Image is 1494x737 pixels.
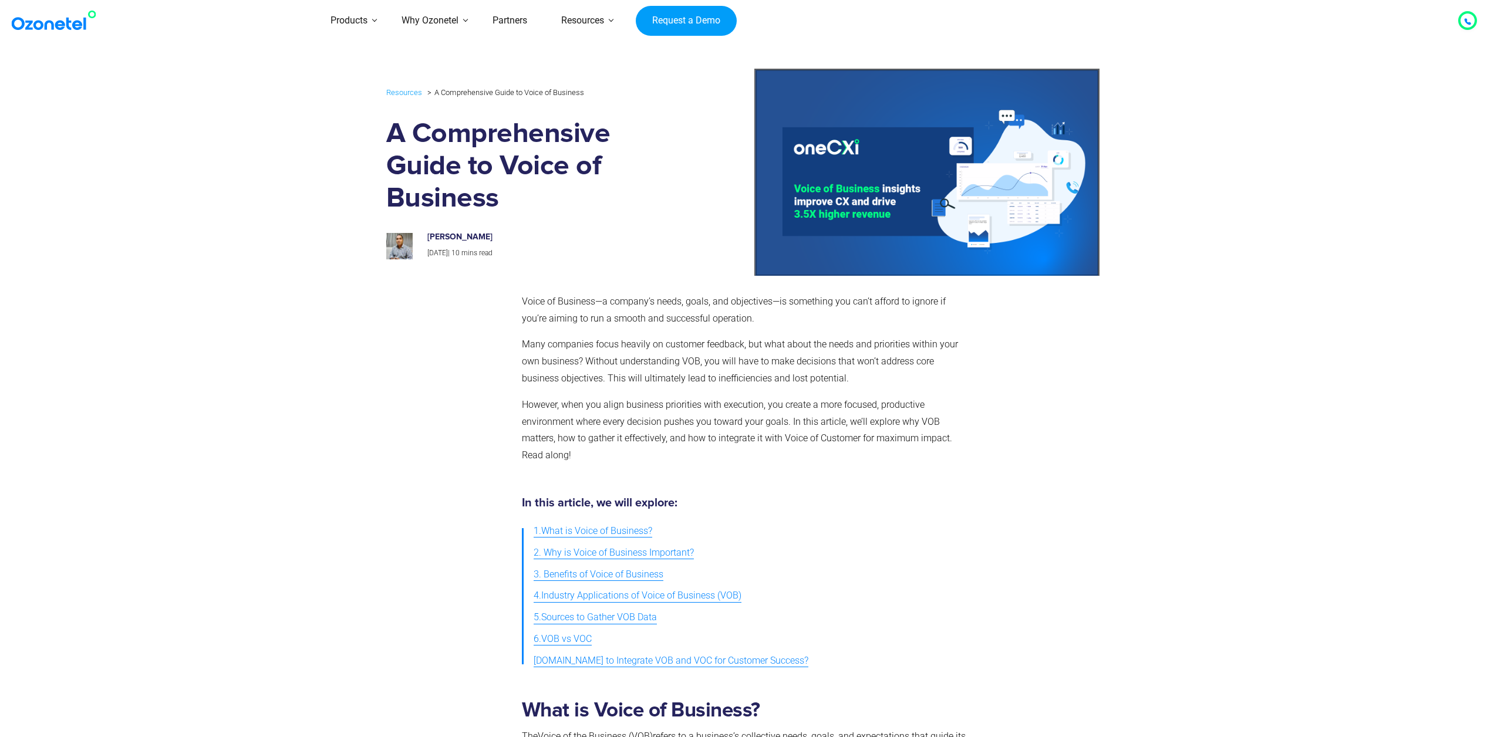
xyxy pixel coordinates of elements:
[451,249,460,257] span: 10
[522,339,958,384] span: Many companies focus heavily on customer feedback, but what about the needs and priorities within...
[386,233,413,259] img: prashanth-kancherla_avatar-200x200.jpeg
[427,249,448,257] span: [DATE]
[534,585,741,607] a: 4.Industry Applications of Voice of Business (VOB)
[534,653,808,670] span: [DOMAIN_NAME] to Integrate VOB and VOC for Customer Success?
[534,631,592,648] span: 6.VOB vs VOC
[461,249,493,257] span: mins read
[424,85,584,100] li: A Comprehensive Guide to Voice of Business
[534,587,741,604] span: 4.Industry Applications of Voice of Business (VOB)
[386,86,422,99] a: Resources
[386,118,687,215] h1: A Comprehensive Guide to Voice of Business
[534,545,694,562] span: 2. Why is Voice of Business Important?
[522,700,760,721] strong: What is Voice of Business?
[534,609,657,626] span: 5.Sources to Gather VOB Data
[534,520,652,542] a: 1.What is Voice of Business?
[636,6,736,36] a: Request a Demo
[534,542,694,564] a: 2. Why is Voice of Business Important?
[427,247,675,260] p: |
[427,232,675,242] h6: [PERSON_NAME]
[522,399,952,461] span: However, when you align business priorities with execution, you create a more focused, productive...
[534,566,663,583] span: 3. Benefits of Voice of Business
[534,607,657,628] a: 5.Sources to Gather VOB Data
[522,296,946,324] span: Voice of Business—a company’s needs, goals, and objectives—is something you can’t afford to ignor...
[534,523,652,540] span: 1.What is Voice of Business?
[534,628,592,650] a: 6.VOB vs VOC
[522,497,967,509] h5: In this article, we will explore:
[534,650,808,672] a: [DOMAIN_NAME] to Integrate VOB and VOC for Customer Success?
[534,564,663,586] a: 3. Benefits of Voice of Business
